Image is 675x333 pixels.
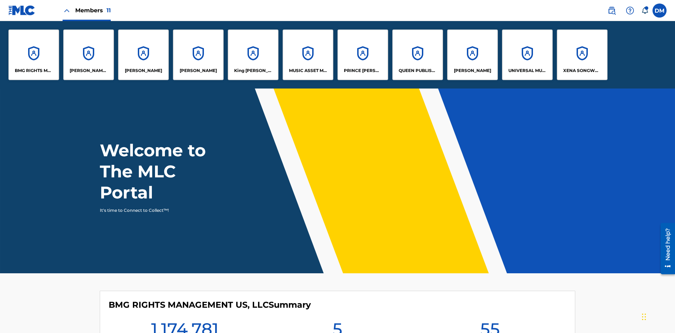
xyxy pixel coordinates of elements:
div: Help [623,4,637,18]
a: AccountsXENA SONGWRITER [557,30,607,80]
iframe: Resource Center [655,220,675,278]
h1: Welcome to The MLC Portal [100,140,231,203]
p: RONALD MCTESTERSON [454,67,491,74]
a: AccountsMUSIC ASSET MANAGEMENT (MAM) [283,30,333,80]
iframe: Chat Widget [640,299,675,333]
a: AccountsKing [PERSON_NAME] [228,30,278,80]
img: search [607,6,616,15]
a: Public Search [605,4,619,18]
p: CLEO SONGWRITER [70,67,108,74]
span: 11 [107,7,111,14]
p: UNIVERSAL MUSIC PUB GROUP [508,67,547,74]
div: Drag [642,306,646,327]
p: MUSIC ASSET MANAGEMENT (MAM) [289,67,327,74]
span: Members [75,6,111,14]
p: ELVIS COSTELLO [125,67,162,74]
p: BMG RIGHTS MANAGEMENT US, LLC [15,67,53,74]
div: Notifications [641,7,648,14]
a: Accounts[PERSON_NAME] [447,30,498,80]
p: QUEEN PUBLISHA [399,67,437,74]
div: User Menu [652,4,667,18]
a: AccountsUNIVERSAL MUSIC PUB GROUP [502,30,553,80]
p: It's time to Connect to Collect™! [100,207,222,214]
a: AccountsQUEEN PUBLISHA [392,30,443,80]
a: Accounts[PERSON_NAME] [118,30,169,80]
p: XENA SONGWRITER [563,67,602,74]
p: King McTesterson [234,67,272,74]
h4: BMG RIGHTS MANAGEMENT US, LLC [109,300,311,310]
a: Accounts[PERSON_NAME] [173,30,224,80]
img: MLC Logo [8,5,36,15]
img: help [626,6,634,15]
a: Accounts[PERSON_NAME] SONGWRITER [63,30,114,80]
img: Close [63,6,71,15]
p: PRINCE MCTESTERSON [344,67,382,74]
a: AccountsBMG RIGHTS MANAGEMENT US, LLC [8,30,59,80]
p: EYAMA MCSINGER [180,67,217,74]
a: AccountsPRINCE [PERSON_NAME] [337,30,388,80]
